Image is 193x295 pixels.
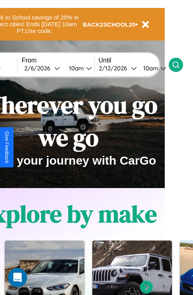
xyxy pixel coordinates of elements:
button: 10am [137,64,169,72]
button: 2/6/2026 [22,64,62,72]
b: BACK2SCHOOL20 [83,21,136,28]
div: Give Feedback [4,131,10,163]
div: 2 / 12 / 2026 [99,64,131,72]
label: From [22,57,94,64]
div: 2 / 6 / 2026 [24,64,54,72]
button: 10am [62,64,94,72]
label: Until [99,57,169,64]
div: Open Intercom Messenger [8,268,27,287]
div: 10am [139,64,160,72]
div: 10am [65,64,86,72]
